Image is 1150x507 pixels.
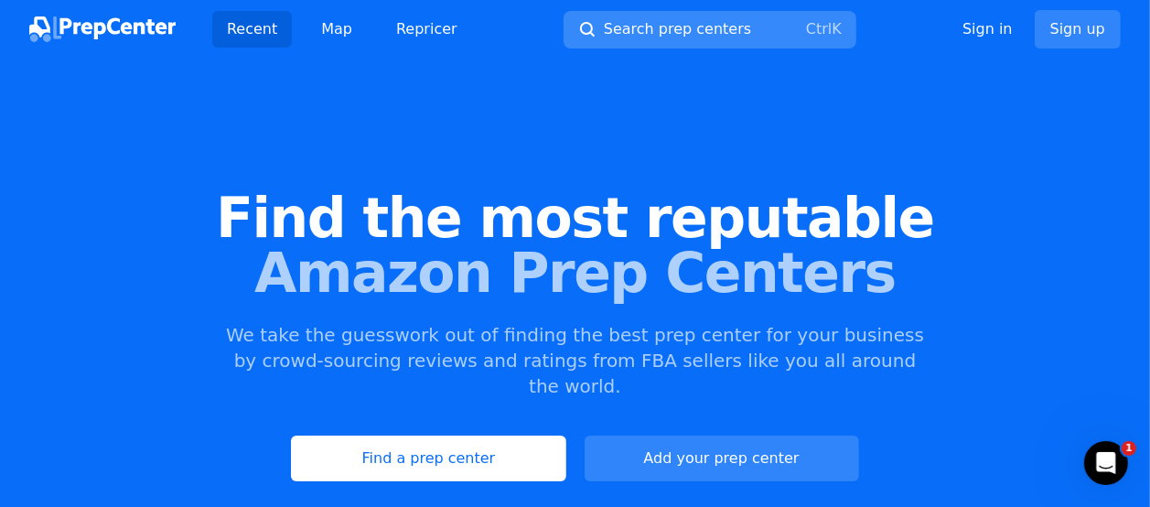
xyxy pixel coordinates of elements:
a: Repricer [382,11,472,48]
a: Add your prep center [585,436,859,481]
span: 1 [1122,441,1136,456]
span: Amazon Prep Centers [29,245,1121,300]
a: Find a prep center [291,436,565,481]
kbd: Ctrl [806,20,832,38]
img: PrepCenter [29,16,176,42]
button: Search prep centersCtrlK [564,11,856,49]
a: Map [306,11,367,48]
span: Find the most reputable [29,190,1121,245]
a: Sign up [1035,10,1121,49]
a: Recent [212,11,292,48]
p: We take the guesswork out of finding the best prep center for your business by crowd-sourcing rev... [224,322,927,399]
a: Sign in [962,18,1013,40]
span: Search prep centers [604,18,751,40]
kbd: K [832,20,842,38]
iframe: Intercom live chat [1084,441,1128,485]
